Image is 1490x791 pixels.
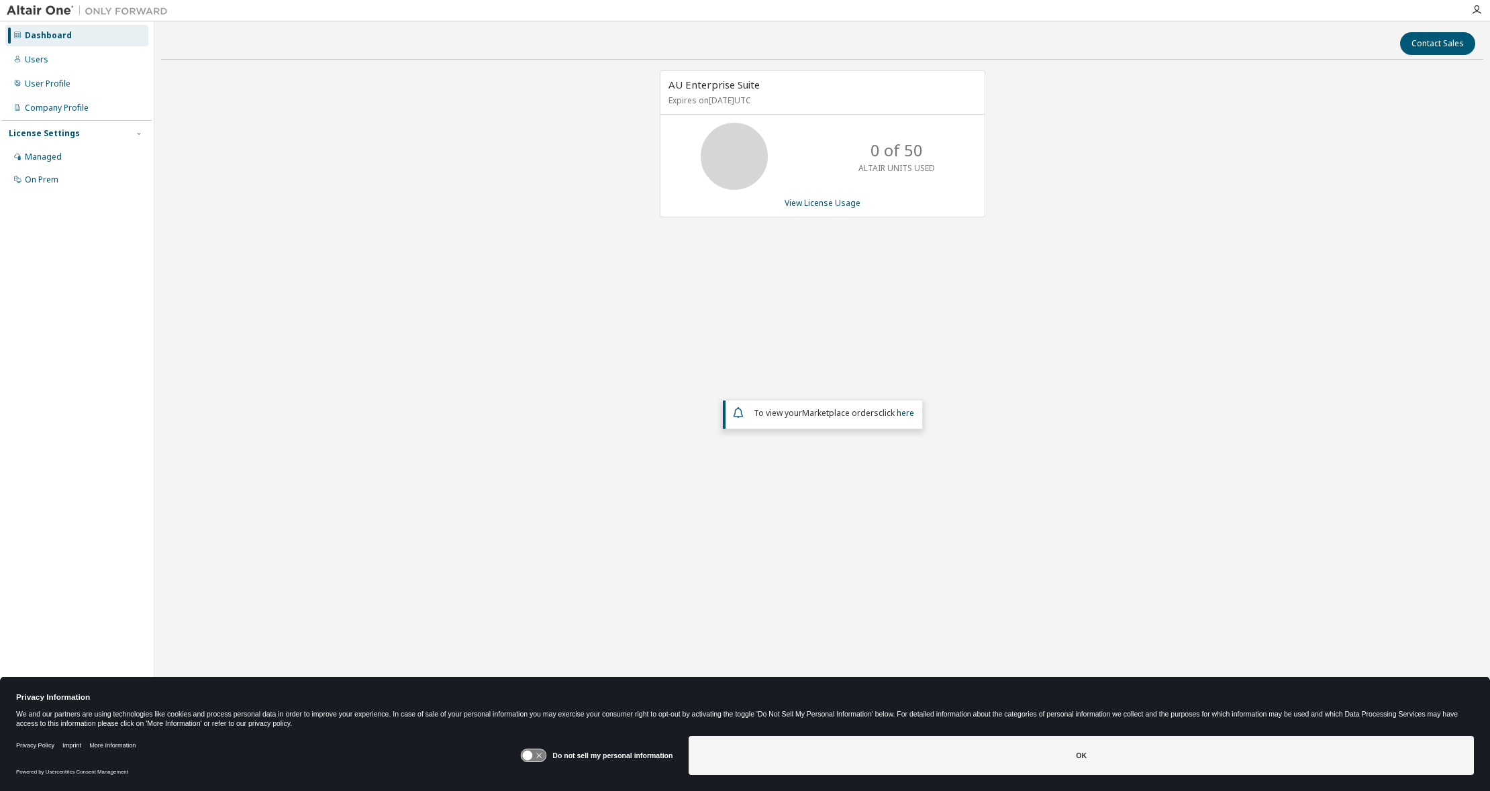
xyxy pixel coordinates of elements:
span: To view your click [754,407,914,419]
button: Contact Sales [1400,32,1475,55]
div: On Prem [25,174,58,185]
span: AU Enterprise Suite [668,78,760,91]
div: User Profile [25,78,70,89]
div: License Settings [9,128,80,139]
p: Expires on [DATE] UTC [668,95,973,106]
div: Dashboard [25,30,72,41]
div: Users [25,54,48,65]
div: Company Profile [25,103,89,113]
p: ALTAIR UNITS USED [858,162,935,174]
div: Managed [25,152,62,162]
a: here [897,407,914,419]
em: Marketplace orders [802,407,879,419]
img: Altair One [7,4,175,17]
a: View License Usage [785,197,860,209]
p: 0 of 50 [871,139,923,162]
